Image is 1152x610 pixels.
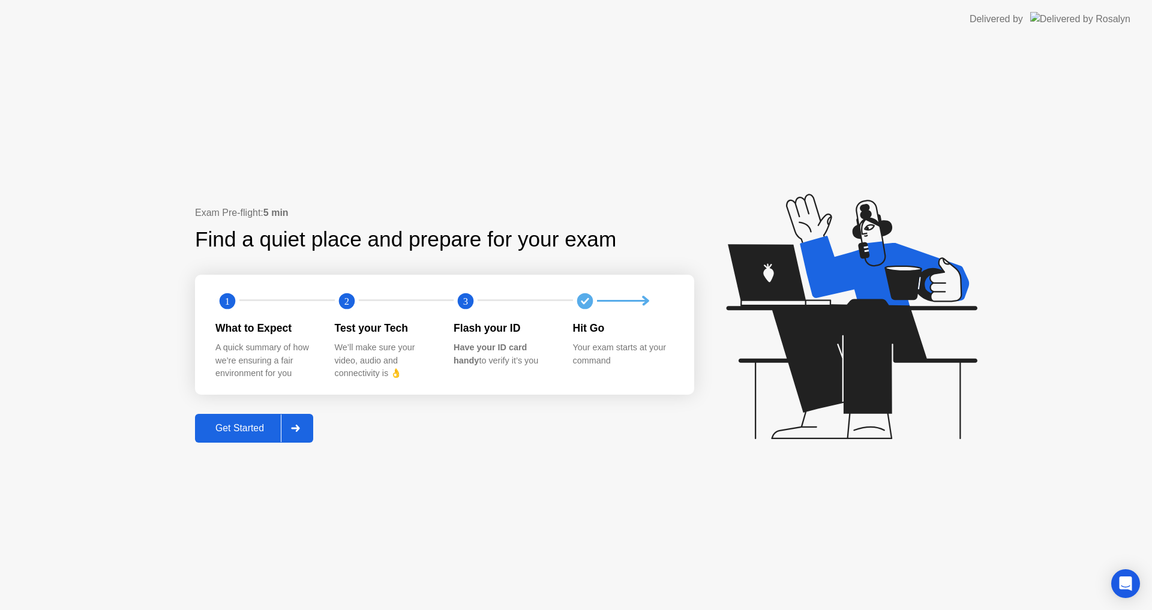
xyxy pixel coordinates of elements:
b: 5 min [263,208,289,218]
div: Flash your ID [454,320,554,336]
div: Exam Pre-flight: [195,206,694,220]
div: to verify it’s you [454,341,554,367]
div: We’ll make sure your video, audio and connectivity is 👌 [335,341,435,380]
div: Get Started [199,423,281,434]
text: 1 [225,295,230,306]
div: Your exam starts at your command [573,341,673,367]
div: A quick summary of how we’re ensuring a fair environment for you [215,341,316,380]
div: Open Intercom Messenger [1111,569,1140,598]
div: Test your Tech [335,320,435,336]
button: Get Started [195,414,313,443]
div: Hit Go [573,320,673,336]
div: What to Expect [215,320,316,336]
div: Delivered by [970,12,1023,26]
text: 3 [463,295,468,306]
b: Have your ID card handy [454,342,527,365]
div: Find a quiet place and prepare for your exam [195,224,618,256]
text: 2 [344,295,349,306]
img: Delivered by Rosalyn [1030,12,1130,26]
